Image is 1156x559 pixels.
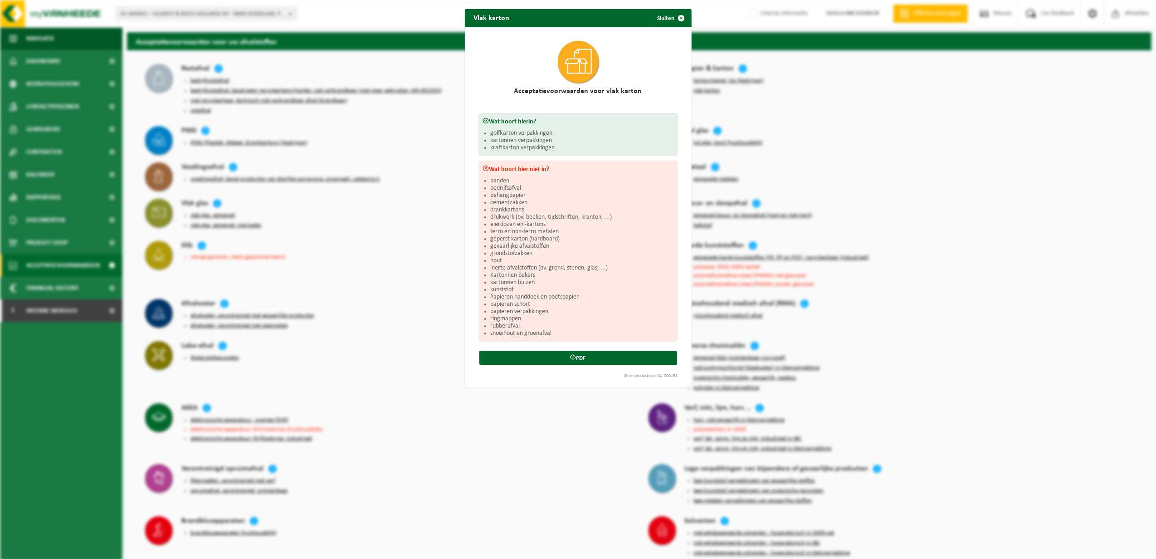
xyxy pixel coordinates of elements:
[491,308,673,315] li: papieren verpakkingen
[491,228,673,235] li: ferro en non-ferro metalen
[491,177,673,185] li: banden
[491,272,673,279] li: Kartonnen bekers
[491,206,673,214] li: drankkartons
[650,9,691,27] button: Sluiten
[491,144,673,152] li: kraftkarton verpakkingen
[491,257,673,265] li: hout
[491,214,673,221] li: drukwerk (bv. boeken, tijdschriften, kranten, ...)
[483,118,673,125] h3: Wat hoort hierin?
[491,192,673,199] li: behangpapier
[491,286,673,294] li: kunststof
[491,294,673,301] li: Papieren handdoek en poetspapier
[491,330,673,337] li: snoeihout en groenafval
[491,199,673,206] li: cementzakken
[491,137,673,144] li: kartonnen verpakkingen
[479,351,677,365] a: PDF
[491,185,673,192] li: bedrijfsafval
[491,221,673,228] li: eierdozen en -kartons
[483,165,673,173] h3: Wat hoort hier niet in?
[491,279,673,286] li: kartonnen buizen
[491,323,673,330] li: rubberafval
[491,243,673,250] li: gevaarlijke afvalstoffen
[491,315,673,323] li: ringmappen
[491,250,673,257] li: grondstofzakken
[491,265,673,272] li: inerte afvalstoffen (bv. grond, stenen, glas, ...)
[491,235,673,243] li: geperst karton (hardboard)
[474,374,683,378] div: Onze productcode:04-000158
[491,130,673,137] li: golfkarton verpakkingen
[491,301,673,308] li: papieren schort
[465,9,519,26] h2: Vlak karton
[478,88,678,95] h2: Acceptatievoorwaarden voor vlak karton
